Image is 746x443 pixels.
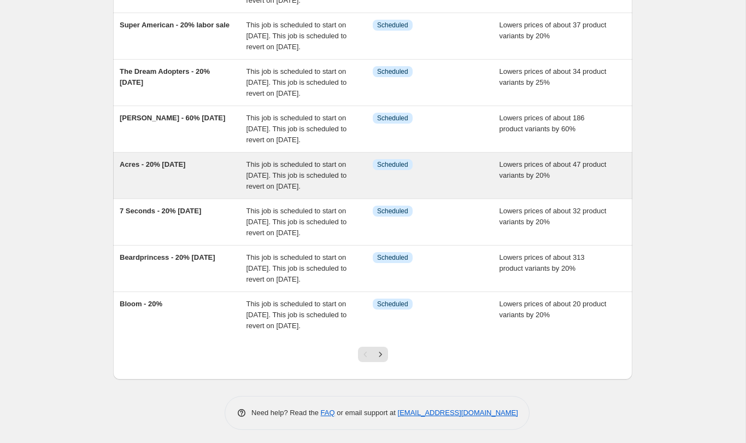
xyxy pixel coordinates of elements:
[500,300,607,319] span: Lowers prices of about 20 product variants by 20%
[120,21,230,29] span: Super American - 20% labor sale
[246,160,347,190] span: This job is scheduled to start on [DATE]. This job is scheduled to revert on [DATE].
[246,300,347,330] span: This job is scheduled to start on [DATE]. This job is scheduled to revert on [DATE].
[500,207,607,226] span: Lowers prices of about 32 product variants by 20%
[120,160,185,168] span: Acres - 20% [DATE]
[377,207,408,215] span: Scheduled
[500,67,607,86] span: Lowers prices of about 34 product variants by 25%
[120,300,162,308] span: Bloom - 20%
[500,114,585,133] span: Lowers prices of about 186 product variants by 60%
[246,114,347,144] span: This job is scheduled to start on [DATE]. This job is scheduled to revert on [DATE].
[377,67,408,76] span: Scheduled
[377,160,408,169] span: Scheduled
[500,21,607,40] span: Lowers prices of about 37 product variants by 20%
[120,114,225,122] span: [PERSON_NAME] - 60% [DATE]
[377,21,408,30] span: Scheduled
[246,21,347,51] span: This job is scheduled to start on [DATE]. This job is scheduled to revert on [DATE].
[120,253,215,261] span: Beardprincess - 20% [DATE]
[500,253,585,272] span: Lowers prices of about 313 product variants by 20%
[246,253,347,283] span: This job is scheduled to start on [DATE]. This job is scheduled to revert on [DATE].
[246,67,347,97] span: This job is scheduled to start on [DATE]. This job is scheduled to revert on [DATE].
[246,207,347,237] span: This job is scheduled to start on [DATE]. This job is scheduled to revert on [DATE].
[335,409,398,417] span: or email support at
[500,160,607,179] span: Lowers prices of about 47 product variants by 20%
[398,409,518,417] a: [EMAIL_ADDRESS][DOMAIN_NAME]
[321,409,335,417] a: FAQ
[373,347,388,362] button: Next
[120,67,210,86] span: The Dream Adopters - 20% [DATE]
[120,207,201,215] span: 7 Seconds - 20% [DATE]
[251,409,321,417] span: Need help? Read the
[358,347,388,362] nav: Pagination
[377,300,408,308] span: Scheduled
[377,253,408,262] span: Scheduled
[377,114,408,123] span: Scheduled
